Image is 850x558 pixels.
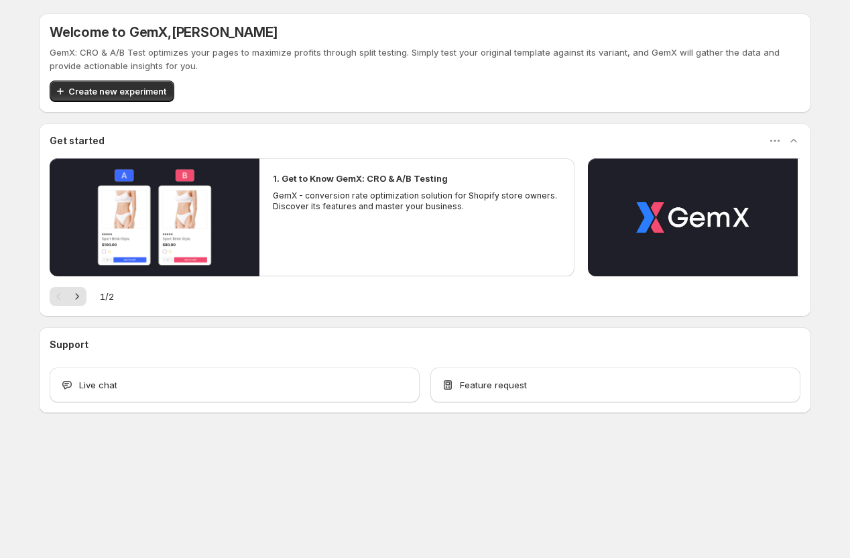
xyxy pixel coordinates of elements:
[50,134,105,148] h3: Get started
[68,85,166,98] span: Create new experiment
[588,158,798,276] button: Play video
[68,287,86,306] button: Next
[50,338,88,351] h3: Support
[50,24,278,40] h5: Welcome to GemX
[273,172,448,185] h2: 1. Get to Know GemX: CRO & A/B Testing
[50,158,259,276] button: Play video
[100,290,114,303] span: 1 / 2
[50,80,174,102] button: Create new experiment
[50,287,86,306] nav: Pagination
[79,378,117,392] span: Live chat
[50,46,800,72] p: GemX: CRO & A/B Test optimizes your pages to maximize profits through split testing. Simply test ...
[460,378,527,392] span: Feature request
[273,190,561,212] p: GemX - conversion rate optimization solution for Shopify store owners. Discover its features and ...
[168,24,278,40] span: , [PERSON_NAME]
